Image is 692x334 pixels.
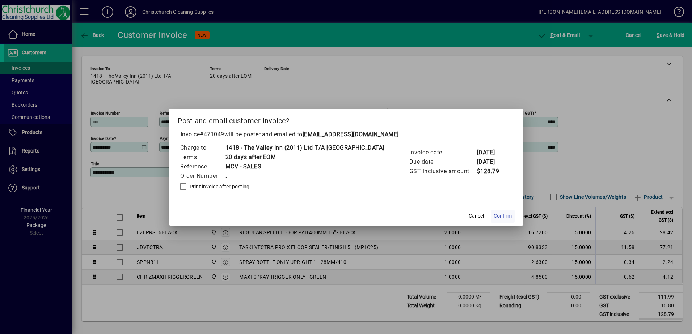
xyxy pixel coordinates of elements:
[178,130,515,139] p: Invoice will be posted .
[494,212,512,220] span: Confirm
[465,210,488,223] button: Cancel
[477,157,506,167] td: [DATE]
[180,162,225,171] td: Reference
[262,131,399,138] span: and emailed to
[409,157,477,167] td: Due date
[409,167,477,176] td: GST inclusive amount
[225,162,384,171] td: MCV - SALES
[169,109,523,130] h2: Post and email customer invoice?
[491,210,515,223] button: Confirm
[225,143,384,153] td: 1418 - The Valley Inn (2011) Ltd T/A [GEOGRAPHIC_DATA]
[180,153,225,162] td: Terms
[188,183,250,190] label: Print invoice after posting
[180,171,225,181] td: Order Number
[477,148,506,157] td: [DATE]
[409,148,477,157] td: Invoice date
[225,171,384,181] td: .
[477,167,506,176] td: $128.79
[200,131,224,138] span: #471049
[303,131,399,138] b: [EMAIL_ADDRESS][DOMAIN_NAME]
[225,153,384,162] td: 20 days after EOM
[180,143,225,153] td: Charge to
[469,212,484,220] span: Cancel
